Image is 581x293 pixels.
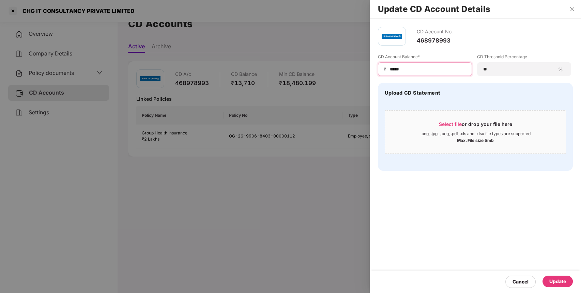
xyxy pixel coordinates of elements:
[555,66,566,72] span: %
[385,89,441,96] h4: Upload CD Statement
[513,278,529,286] div: Cancel
[378,54,472,62] label: CD Account Balance*
[567,6,577,12] button: Close
[421,131,531,136] div: .png, .jpg, .jpeg, .pdf, .xls and .xlsx file types are supported
[384,66,389,72] span: ₹
[417,37,453,44] div: 468978993
[477,54,571,62] label: CD Threshold Percentage
[439,121,512,131] div: or drop your file here
[549,278,566,285] div: Update
[569,6,575,12] span: close
[385,116,566,148] span: Select fileor drop your file here.png, .jpg, .jpeg, .pdf, .xls and .xlsx file types are supported...
[417,27,453,37] div: CD Account No.
[439,121,462,127] span: Select file
[382,30,402,43] img: bajaj.png
[457,136,494,143] div: Max. File size 5mb
[378,5,573,13] h2: Update CD Account Details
